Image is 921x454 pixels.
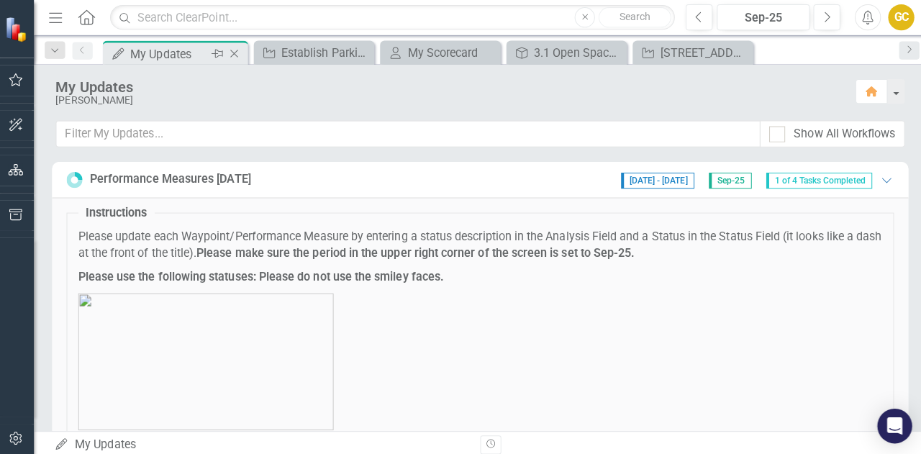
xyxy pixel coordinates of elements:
[508,43,620,61] a: 3.1 Open Space & Street Layout
[789,124,890,141] div: Show All Workflows
[872,405,907,440] div: Open Intercom Messenger
[618,171,691,187] span: [DATE] - [DATE]
[883,4,909,30] button: GC
[56,433,468,450] div: My Updates
[80,227,877,260] p: Please update each Waypoint/Performance Measure by entering a status description in the Analysis ...
[532,43,620,61] div: 3.1 Open Space & Street Layout
[633,43,745,61] a: [STREET_ADDRESS][GEOGRAPHIC_DATA] ([GEOGRAPHIC_DATA])
[705,171,748,187] span: Sep-25
[132,45,209,63] div: My Updates
[281,43,370,61] div: Establish Parking Development Program including Payment Instead of Parking, [GEOGRAPHIC_DATA], [G...
[258,43,370,61] a: Establish Parking Development Program including Payment Instead of Parking, [GEOGRAPHIC_DATA], [G...
[713,4,805,30] button: Sep-25
[762,171,867,187] span: 1 of 4 Tasks Completed
[58,78,836,94] div: My Updates
[80,291,333,427] img: mceclip0%20v16.png
[91,170,251,186] div: Performance Measures [DATE]
[197,244,632,258] strong: Please make sure the period in the upper right corner of the screen is set to Sep-25.
[7,16,32,41] img: ClearPoint Strategy
[58,94,836,105] div: [PERSON_NAME]
[80,203,155,219] legend: Instructions
[407,43,495,61] div: My Scorecard
[617,11,648,22] span: Search
[383,43,495,61] a: My Scorecard
[596,7,668,27] button: Search
[112,5,671,30] input: Search ClearPoint...
[58,119,756,146] input: Filter My Updates...
[657,43,745,61] div: [STREET_ADDRESS][GEOGRAPHIC_DATA] ([GEOGRAPHIC_DATA])
[80,268,443,281] strong: Please use the following statuses: Please do not use the smiley faces.
[718,9,800,27] div: Sep-25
